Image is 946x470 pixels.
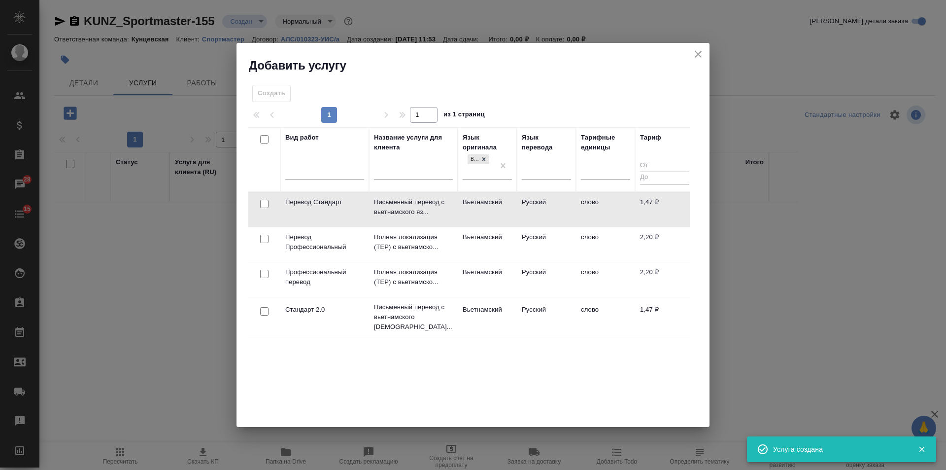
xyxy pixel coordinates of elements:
td: Вьетнамский [458,300,517,334]
p: Письменный перевод с вьетнамского яз... [374,197,453,217]
p: Письменный перевод с вьетнамского [DEMOGRAPHIC_DATA]... [374,302,453,332]
td: слово [576,300,635,334]
button: close [691,47,706,62]
td: слово [576,227,635,262]
h2: Добавить услугу [249,58,709,73]
td: Вьетнамский [458,262,517,297]
td: Русский [517,300,576,334]
td: Русский [517,227,576,262]
p: Полная локализация (ТЕР) с вьетнамско... [374,232,453,252]
td: слово [576,262,635,297]
input: От [640,160,689,172]
input: До [640,172,689,184]
button: Закрыть [912,445,932,454]
td: 1,47 ₽ [635,300,694,334]
td: 2,20 ₽ [635,227,694,262]
p: Перевод Стандарт [285,197,364,207]
td: Вьетнамский [458,192,517,227]
div: Тарифные единицы [581,133,630,152]
p: Стандарт 2.0 [285,305,364,315]
td: Вьетнамский [458,227,517,262]
div: Услуга создана [773,444,903,454]
div: Язык оригинала [463,133,512,152]
p: Перевод Профессиональный [285,232,364,252]
div: Язык перевода [522,133,571,152]
td: Русский [517,192,576,227]
div: Вьетнамский [467,153,490,166]
div: Тариф [640,133,661,143]
td: 1,47 ₽ [635,192,694,227]
span: из 1 страниц [443,108,485,123]
td: слово [576,192,635,227]
p: Профессиональный перевод [285,267,364,287]
td: 2,20 ₽ [635,262,694,297]
div: Вьетнамский [468,154,478,165]
td: Русский [517,262,576,297]
div: Вид работ [285,133,319,143]
div: Название услуги для клиента [374,133,453,152]
p: Полная локализация (ТЕР) с вьетнамско... [374,267,453,287]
